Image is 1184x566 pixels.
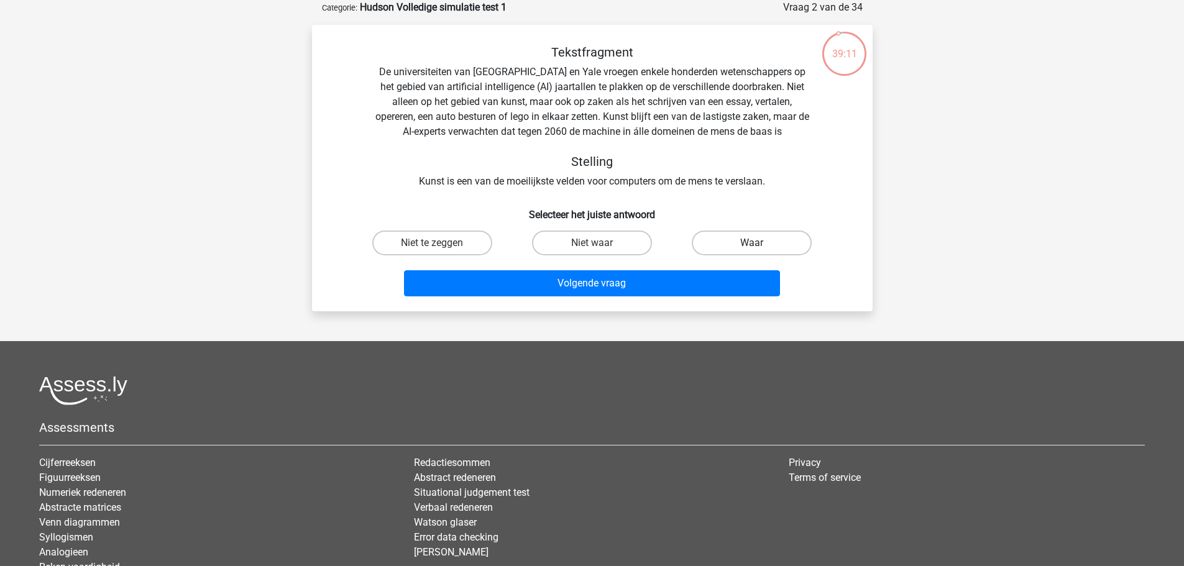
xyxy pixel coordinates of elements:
div: De universiteiten van [GEOGRAPHIC_DATA] en Yale vroegen enkele honderden wetenschappers op het ge... [332,45,853,189]
label: Niet waar [532,231,652,255]
h6: Selecteer het juiste antwoord [332,199,853,221]
a: [PERSON_NAME] [414,546,489,558]
a: Syllogismen [39,531,93,543]
strong: Hudson Volledige simulatie test 1 [360,1,507,13]
a: Cijferreeksen [39,457,96,468]
a: Situational judgement test [414,486,530,498]
img: Assessly logo [39,376,127,405]
div: 39:11 [821,30,868,62]
a: Analogieen [39,546,88,558]
label: Waar [692,231,812,255]
a: Watson glaser [414,516,477,528]
a: Privacy [789,457,821,468]
a: Error data checking [414,531,498,543]
button: Volgende vraag [404,270,780,296]
a: Abstracte matrices [39,501,121,513]
a: Figuurreeksen [39,472,101,483]
h5: Assessments [39,420,1145,435]
a: Venn diagrammen [39,516,120,528]
small: Categorie: [322,3,357,12]
a: Verbaal redeneren [414,501,493,513]
a: Abstract redeneren [414,472,496,483]
a: Numeriek redeneren [39,486,126,498]
h5: Tekstfragment [372,45,813,60]
h5: Stelling [372,154,813,169]
label: Niet te zeggen [372,231,492,255]
a: Terms of service [789,472,861,483]
a: Redactiesommen [414,457,490,468]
